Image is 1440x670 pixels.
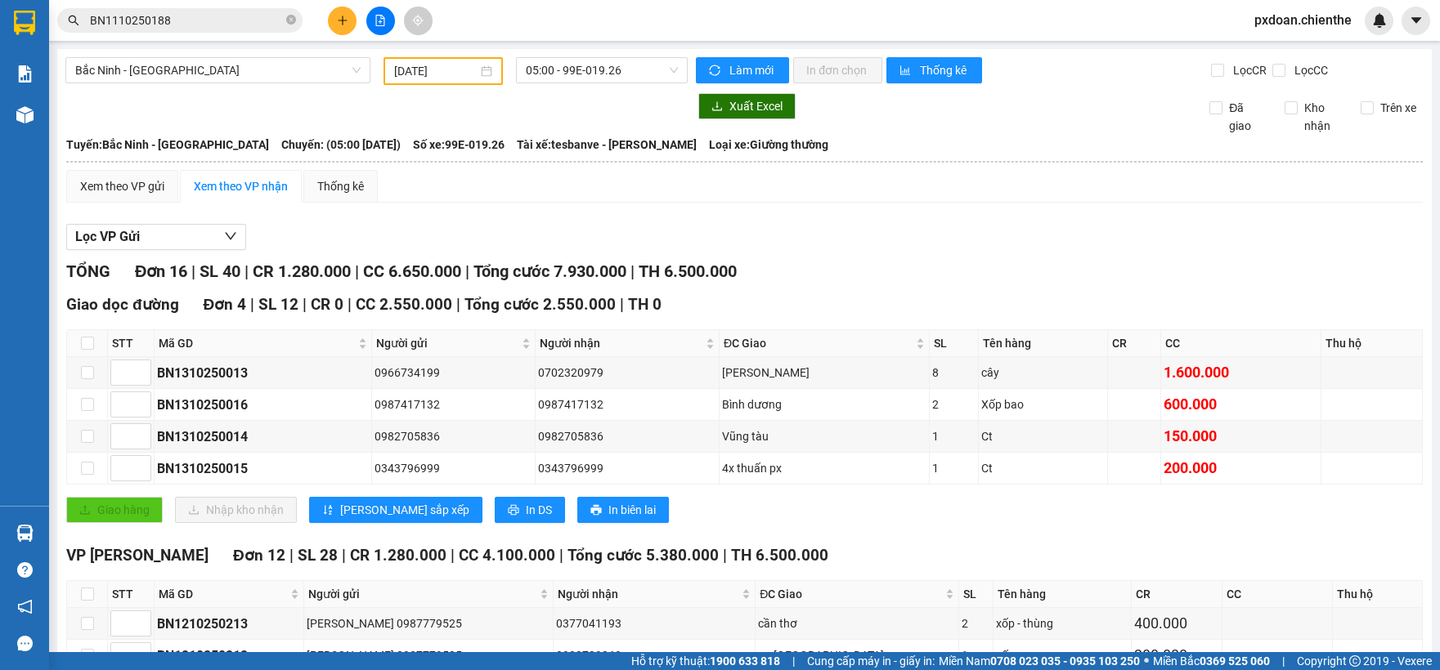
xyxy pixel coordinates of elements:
th: CR [1132,581,1222,608]
img: warehouse-icon [16,525,34,542]
span: Lọc CR [1227,61,1269,79]
span: question-circle [17,562,33,578]
button: bar-chartThống kê [886,57,982,83]
div: 0987417132 [375,395,532,413]
span: message [17,636,33,651]
button: downloadNhập kho nhận [175,497,297,523]
div: BN1310250013 [157,363,369,383]
div: 0982705836 [538,427,716,445]
th: SL [959,581,994,608]
input: 13/10/2025 [394,62,478,80]
div: [PERSON_NAME] 0987779525 [307,646,550,664]
span: | [303,295,307,314]
span: In biên lai [608,501,656,519]
span: notification [17,599,33,614]
span: | [451,546,455,565]
img: warehouse-icon [16,106,34,123]
div: cây [981,364,1105,382]
td: BN1310250014 [155,421,372,453]
span: | [250,295,254,314]
span: | [620,295,624,314]
div: Thống kê [317,177,364,195]
div: Ct [981,427,1105,445]
span: CC 6.650.000 [363,261,461,281]
span: Mã GD [159,334,355,352]
button: file-add [366,7,395,35]
span: plus [337,15,348,26]
span: Xuất Excel [729,97,783,115]
div: 0702320979 [538,364,716,382]
div: BN1310250014 [157,427,369,447]
span: search [68,15,79,26]
span: | [342,546,346,565]
button: sort-ascending[PERSON_NAME] sắp xếp [309,497,482,523]
span: Tổng cước 7.930.000 [473,261,626,281]
button: aim [404,7,433,35]
span: Người gửi [308,585,536,603]
b: Tuyến: Bắc Ninh - [GEOGRAPHIC_DATA] [66,138,269,151]
span: | [355,261,359,281]
span: Kho nhận [1298,99,1348,135]
span: 05:00 - 99E-019.26 [526,58,679,83]
span: Miền Nam [939,652,1140,670]
button: plus [328,7,357,35]
span: Mã GD [159,585,287,603]
div: 0982705836 [375,427,532,445]
button: downloadXuất Excel [698,93,796,119]
span: ⚪️ [1144,658,1149,664]
div: 0377041193 [556,614,753,632]
span: SL 28 [298,546,338,565]
span: Làm mới [729,61,776,79]
div: Xem theo VP nhận [194,177,288,195]
div: 2 [932,395,976,413]
strong: 1900 633 818 [710,654,780,668]
span: Loại xe: Giường thường [709,136,828,154]
div: an [GEOGRAPHIC_DATA] [758,646,956,664]
button: caret-down [1402,7,1430,35]
span: Lọc CC [1288,61,1330,79]
div: 600.000 [1164,393,1318,416]
div: xốp - thùng [996,614,1128,632]
div: BN1310250016 [157,395,369,415]
img: icon-new-feature [1372,13,1387,28]
span: copyright [1349,655,1361,667]
div: 0343796999 [375,459,532,477]
th: CR [1108,330,1161,357]
th: Tên hàng [994,581,1132,608]
span: TH 6.500.000 [731,546,828,565]
span: | [630,261,635,281]
span: Người nhận [540,334,702,352]
th: Thu hộ [1321,330,1423,357]
div: Bình dương [722,395,926,413]
span: Tài xế: tesbanve - [PERSON_NAME] [517,136,697,154]
span: | [465,261,469,281]
button: printerIn DS [495,497,565,523]
span: | [723,546,727,565]
span: caret-down [1409,13,1424,28]
img: solution-icon [16,65,34,83]
div: BN1210250212 [157,645,301,666]
span: | [244,261,249,281]
span: [PERSON_NAME] sắp xếp [340,501,469,519]
span: TH 6.500.000 [639,261,737,281]
img: logo-vxr [14,11,35,35]
span: sort-ascending [322,504,334,517]
span: | [289,546,294,565]
div: Xốp bao [981,395,1105,413]
span: TH 0 [628,295,662,314]
span: close-circle [286,15,296,25]
span: SL 12 [258,295,298,314]
div: 2 [962,614,990,632]
span: | [792,652,795,670]
span: file-add [375,15,386,26]
span: close-circle [286,13,296,29]
span: printer [508,504,519,517]
span: | [191,261,195,281]
th: Thu hộ [1333,581,1423,608]
div: BN1310250015 [157,458,369,479]
div: 1 [932,427,976,445]
th: CC [1161,330,1321,357]
span: Hỗ trợ kỹ thuật: [631,652,780,670]
span: pxdoan.chienthe [1241,10,1365,30]
div: 150.000 [1164,425,1318,448]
